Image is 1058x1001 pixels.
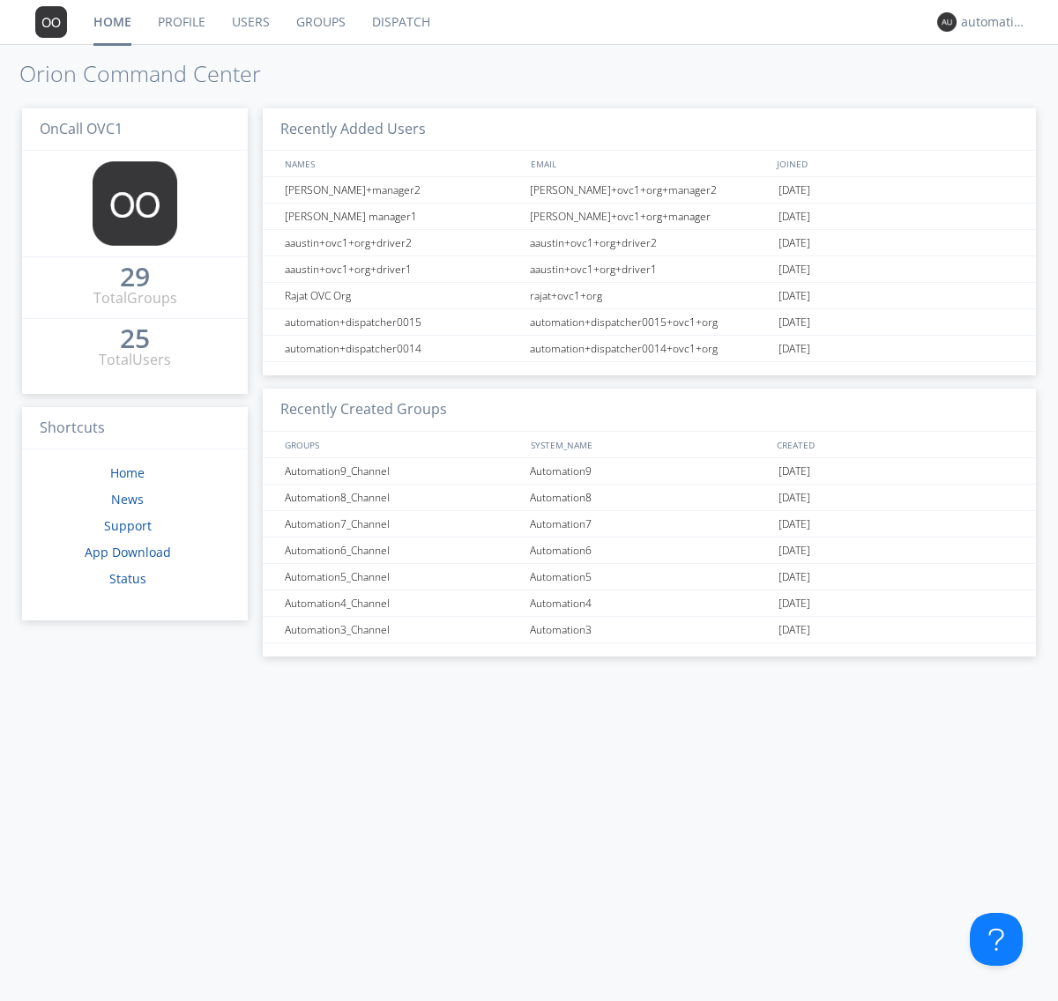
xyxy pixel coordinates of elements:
a: [PERSON_NAME] manager1[PERSON_NAME]+ovc1+org+manager[DATE] [263,204,1036,230]
span: [DATE] [779,177,810,204]
div: Automation3 [525,617,774,642]
span: [DATE] [779,230,810,256]
div: Automation5_Channel [280,564,525,589]
span: [DATE] [779,511,810,538]
a: 29 [120,268,150,288]
div: rajat+ovc1+org [525,283,774,308]
div: aaustin+ovc1+org+driver1 [525,256,774,282]
div: automation+dispatcher0014 [280,336,525,361]
a: automation+dispatcher0014automation+dispatcher0014+ovc1+org[DATE] [263,336,1036,362]
div: [PERSON_NAME]+manager2 [280,177,525,203]
div: aaustin+ovc1+org+driver2 [525,230,774,256]
div: NAMES [280,151,522,176]
span: [DATE] [779,564,810,590]
div: Automation9 [525,458,774,484]
a: News [111,491,144,508]
span: [DATE] [779,538,810,564]
a: Home [110,464,145,481]
div: automation+dispatcher0015+ovc1+org [525,309,774,335]
a: aaustin+ovc1+org+driver2aaustin+ovc1+org+driver2[DATE] [263,230,1036,256]
a: Automation8_ChannelAutomation8[DATE] [263,485,1036,511]
h3: Recently Created Groups [263,389,1036,432]
div: JOINED [772,151,1019,176]
div: Automation3_Channel [280,617,525,642]
a: Support [104,517,152,534]
h3: Shortcuts [22,407,248,450]
img: 373638.png [93,161,177,246]
span: [DATE] [779,256,810,283]
div: aaustin+ovc1+org+driver1 [280,256,525,282]
div: Automation6_Channel [280,538,525,563]
img: 373638.png [937,12,957,32]
div: CREATED [772,432,1019,457]
a: 25 [120,330,150,350]
div: automation+dispatcher0014+ovc1+org [525,336,774,361]
a: Automation4_ChannelAutomation4[DATE] [263,590,1036,617]
h3: Recently Added Users [263,108,1036,152]
span: [DATE] [779,617,810,643]
div: aaustin+ovc1+org+driver2 [280,230,525,256]
div: Total Groups [93,288,177,308]
div: SYSTEM_NAME [526,432,772,457]
div: Total Users [99,350,171,370]
a: Status [109,570,146,587]
a: App Download [85,544,171,560]
div: Automation8_Channel [280,485,525,510]
div: 29 [120,268,150,285]
div: Automation4 [525,590,774,616]
div: Automation6 [525,538,774,563]
a: automation+dispatcher0015automation+dispatcher0015+ovc1+org[DATE] [263,309,1036,336]
div: Automation5 [525,564,774,589]
span: [DATE] [779,309,810,336]
a: Rajat OVC Orgrajat+ovc1+org[DATE] [263,283,1036,309]
div: EMAIL [526,151,772,176]
a: Automation6_ChannelAutomation6[DATE] [263,538,1036,564]
div: [PERSON_NAME]+ovc1+org+manager2 [525,177,774,203]
span: OnCall OVC1 [40,119,123,138]
span: [DATE] [779,336,810,362]
a: Automation3_ChannelAutomation3[DATE] [263,617,1036,643]
a: Automation9_ChannelAutomation9[DATE] [263,458,1036,485]
a: Automation7_ChannelAutomation7[DATE] [263,511,1036,538]
div: automation+dispatcher0014 [961,13,1027,31]
div: GROUPS [280,432,522,457]
div: 25 [120,330,150,347]
span: [DATE] [779,590,810,617]
iframe: Toggle Customer Support [970,913,1023,966]
div: Automation8 [525,485,774,510]
div: Automation7_Channel [280,511,525,537]
div: automation+dispatcher0015 [280,309,525,335]
span: [DATE] [779,283,810,309]
div: [PERSON_NAME]+ovc1+org+manager [525,204,774,229]
a: aaustin+ovc1+org+driver1aaustin+ovc1+org+driver1[DATE] [263,256,1036,283]
img: 373638.png [35,6,67,38]
span: [DATE] [779,458,810,485]
div: Automation7 [525,511,774,537]
a: [PERSON_NAME]+manager2[PERSON_NAME]+ovc1+org+manager2[DATE] [263,177,1036,204]
span: [DATE] [779,485,810,511]
div: Automation9_Channel [280,458,525,484]
span: [DATE] [779,204,810,230]
div: Rajat OVC Org [280,283,525,308]
div: Automation4_Channel [280,590,525,616]
a: Automation5_ChannelAutomation5[DATE] [263,564,1036,590]
div: [PERSON_NAME] manager1 [280,204,525,229]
